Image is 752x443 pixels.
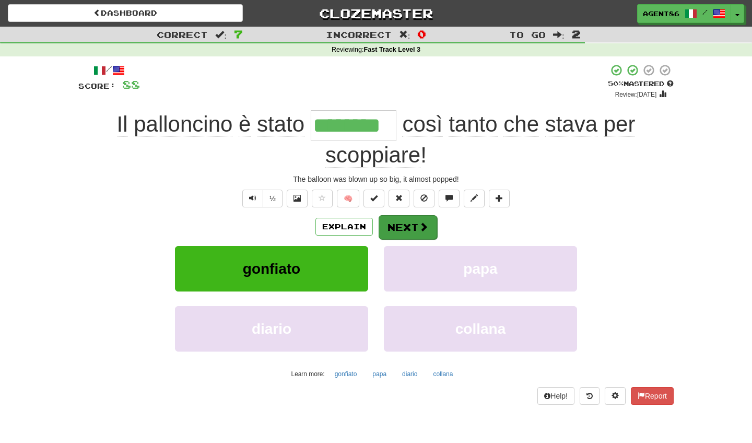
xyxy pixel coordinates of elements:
[78,64,140,77] div: /
[287,190,308,207] button: Show image (alt+x)
[414,190,434,207] button: Ignore sentence (alt+i)
[509,29,546,40] span: To go
[337,190,359,207] button: 🧠
[364,46,421,53] strong: Fast Track Level 3
[464,190,485,207] button: Edit sentence (alt+d)
[78,81,116,90] span: Score:
[325,143,420,168] span: scoppiare
[157,29,208,40] span: Correct
[134,112,232,137] span: palloncino
[291,370,325,378] small: Learn more:
[257,112,304,137] span: stato
[325,112,635,168] span: !
[122,78,140,91] span: 88
[399,30,410,39] span: :
[643,9,679,18] span: Agent86
[367,366,392,382] button: papa
[240,190,283,207] div: Text-to-speech controls
[503,112,539,137] span: che
[604,112,636,137] span: per
[258,4,494,22] a: Clozemaster
[489,190,510,207] button: Add to collection (alt+a)
[439,190,460,207] button: Discuss sentence (alt+u)
[396,366,423,382] button: diario
[78,174,674,184] div: The balloon was blown up so big, it almost popped!
[449,112,497,137] span: tanto
[427,366,459,382] button: collana
[615,91,657,98] small: Review: [DATE]
[215,30,227,39] span: :
[389,190,409,207] button: Reset to 0% Mastered (alt+r)
[417,28,426,40] span: 0
[8,4,243,22] a: Dashboard
[455,321,506,337] span: collana
[175,306,368,352] button: diario
[329,366,363,382] button: gonfiato
[243,261,300,277] span: gonfiato
[631,387,674,405] button: Report
[312,190,333,207] button: Favorite sentence (alt+f)
[537,387,574,405] button: Help!
[572,28,581,40] span: 2
[252,321,291,337] span: diario
[553,30,565,39] span: :
[637,4,731,23] a: Agent86 /
[234,28,243,40] span: 7
[242,190,263,207] button: Play sentence audio (ctl+space)
[117,112,128,137] span: Il
[263,190,283,207] button: ½
[315,218,373,236] button: Explain
[239,112,251,137] span: è
[384,246,577,292] button: papa
[175,246,368,292] button: gonfiato
[702,8,708,16] span: /
[608,79,624,88] span: 50 %
[580,387,600,405] button: Round history (alt+y)
[545,112,597,137] span: stava
[463,261,497,277] span: papa
[363,190,384,207] button: Set this sentence to 100% Mastered (alt+m)
[384,306,577,352] button: collana
[402,112,442,137] span: così
[326,29,392,40] span: Incorrect
[379,215,437,239] button: Next
[608,79,674,89] div: Mastered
